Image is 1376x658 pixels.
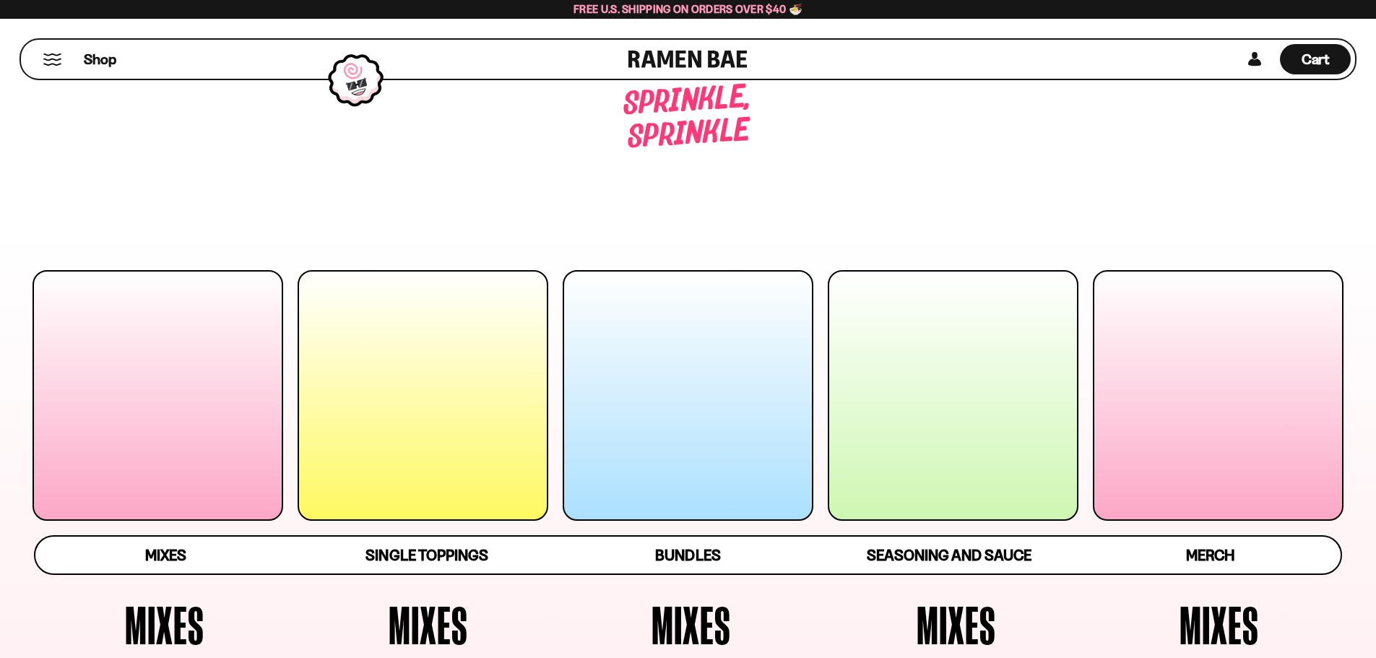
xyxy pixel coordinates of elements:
[125,598,204,651] span: Mixes
[1080,537,1341,573] a: Merch
[1302,51,1330,68] span: Cart
[558,537,818,573] a: Bundles
[818,537,1079,573] a: Seasoning and Sauce
[917,598,996,651] span: Mixes
[1186,546,1234,564] span: Merch
[365,546,488,564] span: Single Toppings
[296,537,557,573] a: Single Toppings
[1180,598,1259,651] span: Mixes
[84,50,116,69] span: Shop
[43,53,62,66] button: Mobile Menu Trigger
[655,546,720,564] span: Bundles
[35,537,296,573] a: Mixes
[145,546,186,564] span: Mixes
[574,2,802,16] span: Free U.S. Shipping on Orders over $40 🍜
[867,546,1031,564] span: Seasoning and Sauce
[389,598,468,651] span: Mixes
[1280,40,1351,79] div: Cart
[652,598,731,651] span: Mixes
[84,44,116,74] a: Shop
